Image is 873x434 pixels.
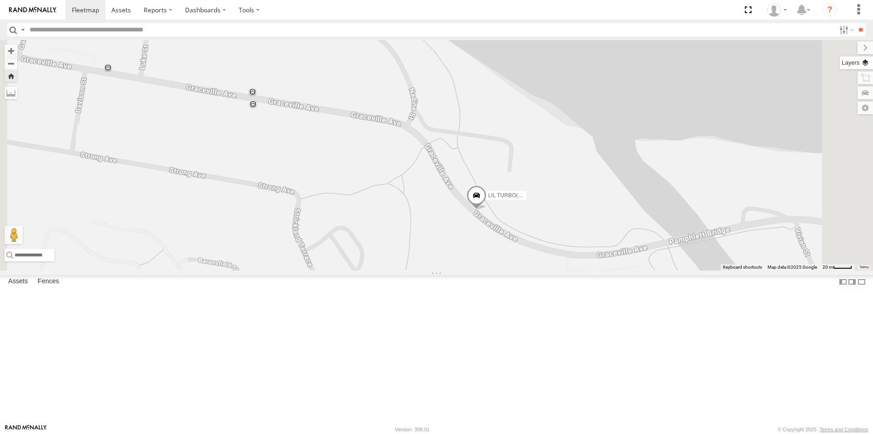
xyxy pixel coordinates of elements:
span: Map data ©2025 Google [768,265,817,270]
div: © Copyright 2025 - [778,427,868,432]
label: Search Filter Options [836,23,855,36]
label: Fences [33,276,64,288]
label: Search Query [19,23,26,36]
div: Laura Van Bruggen [764,3,790,17]
button: Zoom in [5,45,17,57]
label: Map Settings [858,102,873,114]
button: Zoom Home [5,70,17,82]
span: LIL TURBO(SMALL TRUCK) [488,192,558,199]
a: Terms (opens in new tab) [859,265,869,269]
label: Dock Summary Table to the Left [838,275,848,288]
i: ? [823,3,837,17]
label: Dock Summary Table to the Right [848,275,857,288]
span: 20 m [823,265,833,270]
a: Visit our Website [5,425,47,434]
a: Terms and Conditions [820,427,868,432]
button: Keyboard shortcuts [723,264,762,271]
img: rand-logo.svg [9,7,56,13]
button: Map scale: 20 m per 38 pixels [820,264,855,271]
label: Measure [5,87,17,99]
button: Drag Pegman onto the map to open Street View [5,226,23,244]
label: Hide Summary Table [857,275,866,288]
button: Zoom out [5,57,17,70]
div: Version: 308.01 [395,427,430,432]
label: Assets [4,276,32,288]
